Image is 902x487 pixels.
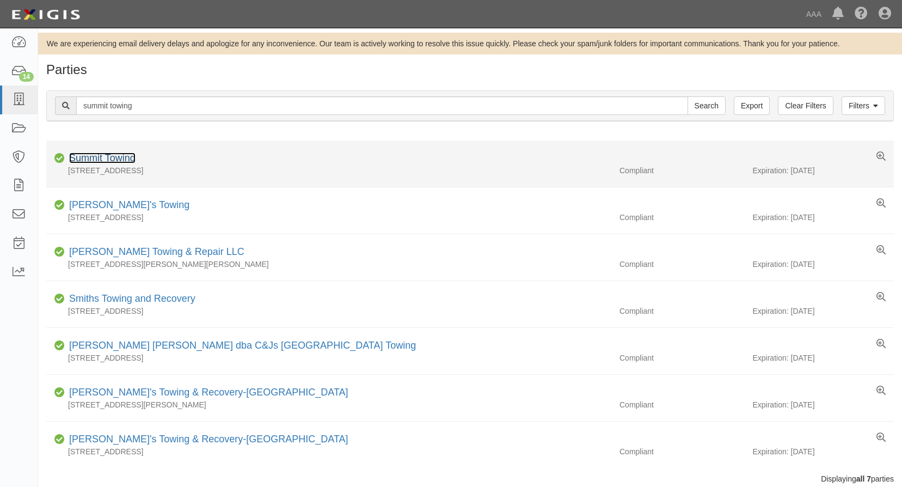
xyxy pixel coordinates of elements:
[69,387,348,398] a: [PERSON_NAME]'s Towing & Recovery-[GEOGRAPHIC_DATA]
[752,446,893,457] div: Expiration: [DATE]
[76,96,688,115] input: Search
[611,165,752,176] div: Compliant
[752,399,893,410] div: Expiration: [DATE]
[46,352,611,363] div: [STREET_ADDRESS]
[611,399,752,410] div: Compliant
[19,72,34,82] div: 14
[69,434,348,445] a: [PERSON_NAME]'s Towing & Recovery-[GEOGRAPHIC_DATA]
[69,199,189,210] a: [PERSON_NAME]'s Towing
[65,339,416,353] div: Billy Joe Smith dba C&Js Lake Road Towing
[752,165,893,176] div: Expiration: [DATE]
[54,248,65,256] i: Compliant
[65,292,195,306] div: Smiths Towing and Recovery
[46,63,894,77] h1: Parties
[69,246,244,257] a: [PERSON_NAME] Towing & Repair LLC
[46,446,611,457] div: [STREET_ADDRESS]
[611,306,752,316] div: Compliant
[54,295,65,303] i: Compliant
[38,38,902,49] div: We are experiencing email delivery delays and apologize for any inconvenience. Our team is active...
[876,198,886,209] a: View results summary
[69,153,136,163] a: Summit Towing
[46,259,611,270] div: [STREET_ADDRESS][PERSON_NAME][PERSON_NAME]
[876,386,886,397] a: View results summary
[65,433,348,447] div: Smitty's Towing & Recovery-Greenville
[69,340,416,351] a: [PERSON_NAME] [PERSON_NAME] dba C&Js [GEOGRAPHIC_DATA] Towing
[876,151,886,162] a: View results summary
[65,198,189,212] div: Smitty's Towing
[752,259,893,270] div: Expiration: [DATE]
[876,339,886,350] a: View results summary
[65,151,136,166] div: Summit Towing
[54,202,65,209] i: Compliant
[855,8,868,21] i: Help Center - Complianz
[876,292,886,303] a: View results summary
[611,446,752,457] div: Compliant
[734,96,770,115] a: Export
[65,245,244,259] div: Smith Towing & Repair LLC
[856,474,871,483] b: all 7
[752,212,893,223] div: Expiration: [DATE]
[752,306,893,316] div: Expiration: [DATE]
[46,165,611,176] div: [STREET_ADDRESS]
[752,352,893,363] div: Expiration: [DATE]
[778,96,833,115] a: Clear Filters
[876,433,886,443] a: View results summary
[842,96,885,115] a: Filters
[69,293,195,304] a: Smiths Towing and Recovery
[54,155,65,162] i: Compliant
[611,352,752,363] div: Compliant
[54,436,65,443] i: Compliant
[611,259,752,270] div: Compliant
[46,399,611,410] div: [STREET_ADDRESS][PERSON_NAME]
[611,212,752,223] div: Compliant
[65,386,348,400] div: Smitty's Towing & Recovery-Anguilla
[54,342,65,350] i: Compliant
[688,96,726,115] input: Search
[54,389,65,397] i: Compliant
[801,3,827,25] a: AAA
[46,212,611,223] div: [STREET_ADDRESS]
[38,473,902,484] div: Displaying parties
[46,306,611,316] div: [STREET_ADDRESS]
[8,5,83,25] img: logo-5460c22ac91f19d4615b14bd174203de0afe785f0fc80cf4dbbc73dc1793850b.png
[876,245,886,256] a: View results summary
